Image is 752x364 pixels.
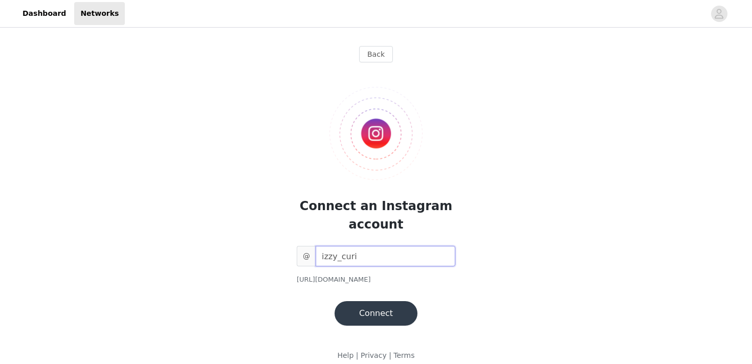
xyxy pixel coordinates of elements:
a: Terms [393,351,414,359]
span: | [356,351,359,359]
span: Connect an Instagram account [300,199,452,232]
a: Dashboard [16,2,72,25]
span: @ [297,246,316,266]
a: Privacy [361,351,387,359]
button: Back [359,46,393,62]
input: Enter your Instagram username [316,246,455,266]
img: Logo [329,87,423,180]
a: Networks [74,2,125,25]
a: Help [337,351,353,359]
div: [URL][DOMAIN_NAME] [297,275,455,285]
button: Connect [335,301,417,326]
span: | [389,351,391,359]
div: avatar [714,6,724,22]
